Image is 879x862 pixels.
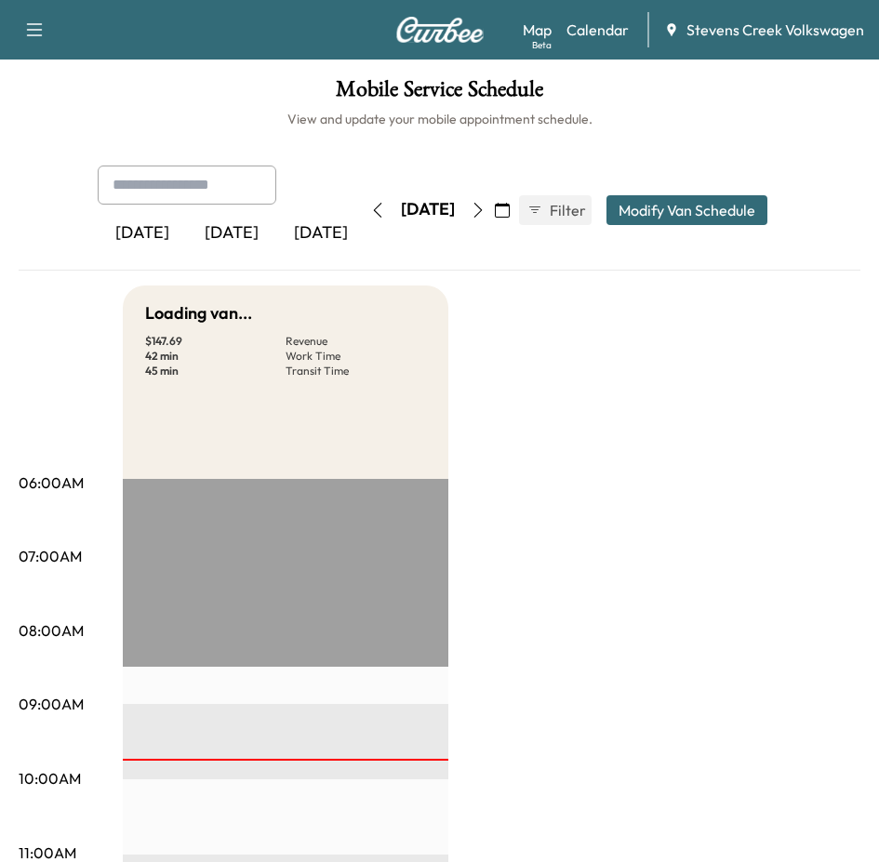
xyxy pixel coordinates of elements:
[187,212,276,255] div: [DATE]
[401,198,455,221] div: [DATE]
[276,212,366,255] div: [DATE]
[550,199,583,221] span: Filter
[286,334,426,349] p: Revenue
[145,364,286,378] p: 45 min
[523,19,552,41] a: MapBeta
[286,364,426,378] p: Transit Time
[19,545,82,567] p: 07:00AM
[19,110,860,128] h6: View and update your mobile appointment schedule.
[395,17,485,43] img: Curbee Logo
[19,78,860,110] h1: Mobile Service Schedule
[19,693,84,715] p: 09:00AM
[606,195,767,225] button: Modify Van Schedule
[145,300,252,326] h5: Loading van...
[686,19,864,41] span: Stevens Creek Volkswagen
[19,619,84,642] p: 08:00AM
[566,19,629,41] a: Calendar
[519,195,592,225] button: Filter
[98,212,187,255] div: [DATE]
[145,349,286,364] p: 42 min
[19,471,84,494] p: 06:00AM
[286,349,426,364] p: Work Time
[145,334,286,349] p: $ 147.69
[19,767,81,789] p: 10:00AM
[532,38,552,52] div: Beta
